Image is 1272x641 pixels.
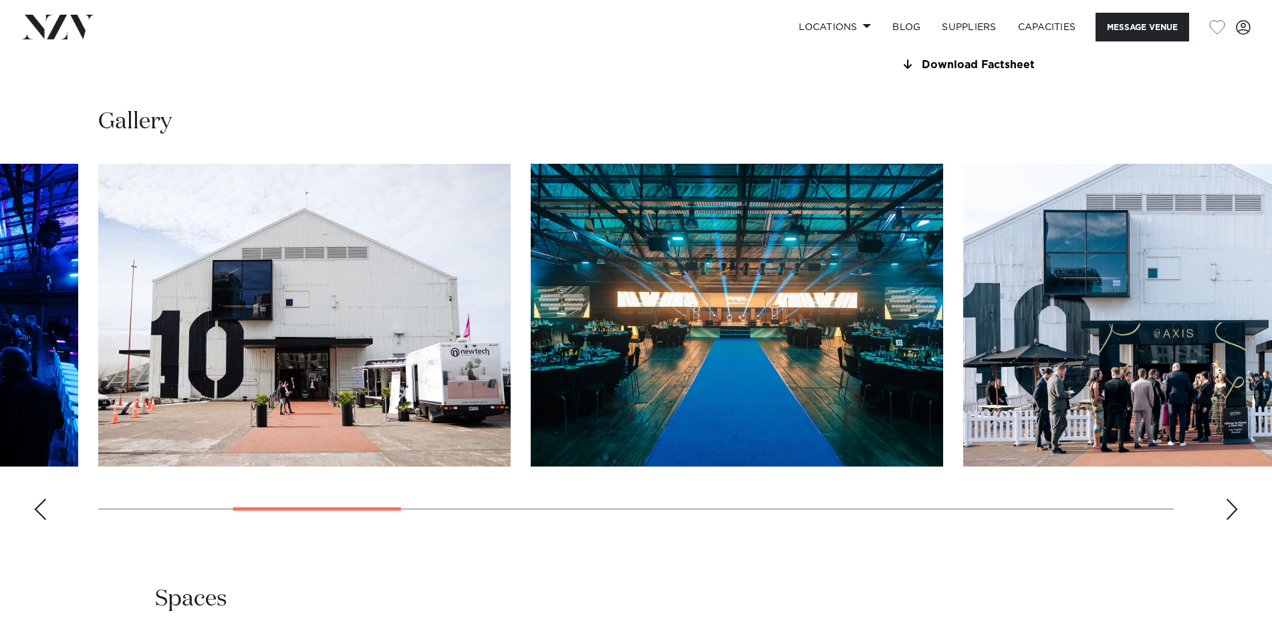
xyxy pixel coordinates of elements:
[98,107,172,137] h2: Gallery
[155,584,227,614] h2: Spaces
[21,15,94,39] img: nzv-logo.png
[788,13,882,41] a: Locations
[882,13,931,41] a: BLOG
[98,164,511,467] swiper-slide: 3 / 16
[1096,13,1189,41] button: Message Venue
[1007,13,1087,41] a: Capacities
[931,13,1007,41] a: SUPPLIERS
[900,59,1118,71] a: Download Factsheet
[531,164,943,467] swiper-slide: 4 / 16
